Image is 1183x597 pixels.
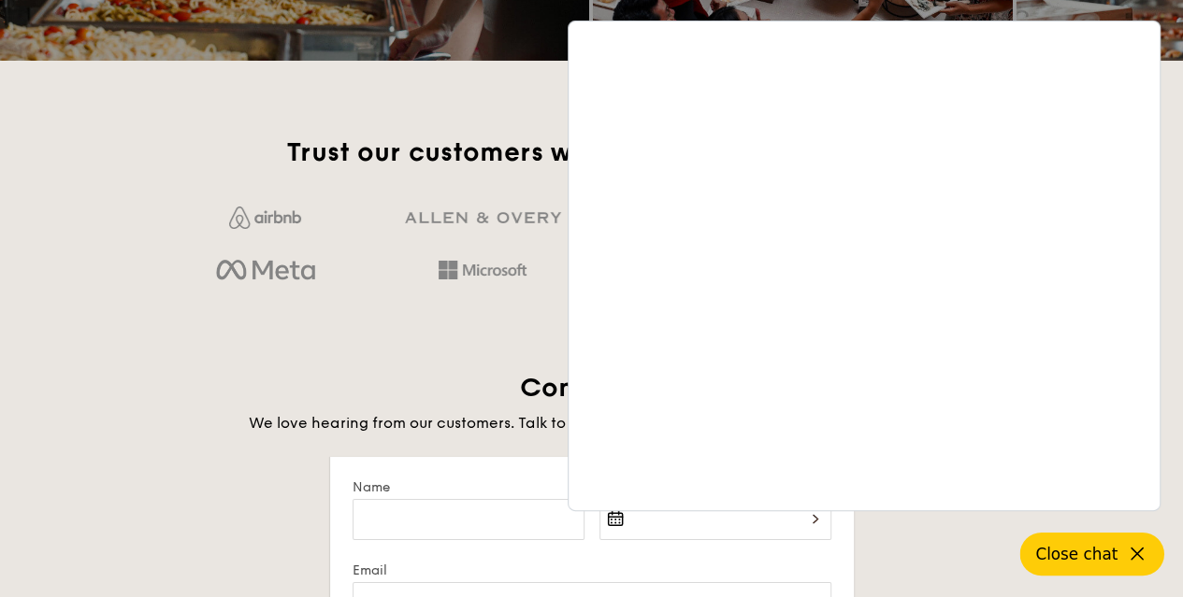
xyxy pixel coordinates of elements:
[353,479,584,495] label: Name
[216,255,314,287] img: meta.d311700b.png
[229,206,301,229] img: Jf4Dw0UUCKFd4aYAAAAASUVORK5CYII=
[249,414,934,432] span: We love hearing from our customers. Talk to us about anything. We are here to listen and help.
[1020,533,1164,576] button: Close chat
[520,372,663,404] span: Contact us
[439,261,527,279] img: Hd4TfVa7bNwuIo1gAAAAASUVORK5CYII=
[1035,545,1118,563] span: Close chat
[405,212,561,224] img: GRg3jHAAAAABJRU5ErkJggg==
[353,562,831,578] label: Email
[165,135,1018,169] h2: Trust our customers who love [PERSON_NAME]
